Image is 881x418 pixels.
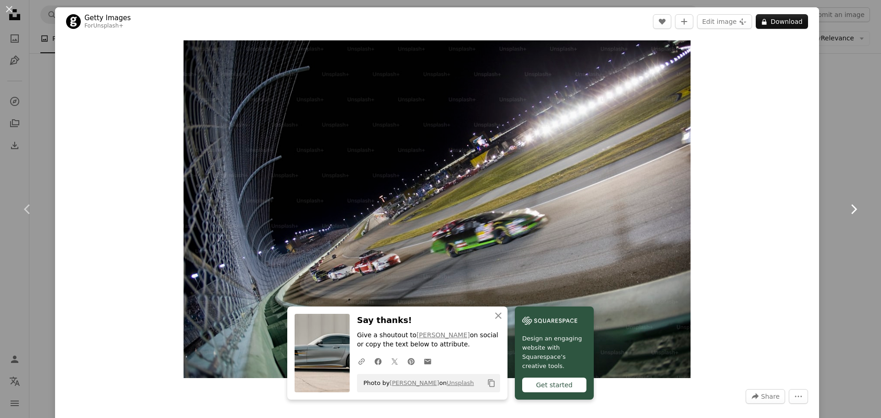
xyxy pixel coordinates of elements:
[370,352,386,370] a: Share on Facebook
[826,165,881,253] a: Next
[66,14,81,29] img: Go to Getty Images's profile
[653,14,671,29] button: Like
[515,307,594,400] a: Design an engaging website with Squarespace’s creative tools.Get started
[93,22,123,29] a: Unsplash+
[357,314,500,327] h3: Say thanks!
[522,334,586,371] span: Design an engaging website with Squarespace’s creative tools.
[84,22,131,30] div: For
[84,13,131,22] a: Getty Images
[390,379,439,386] a: [PERSON_NAME]
[675,14,693,29] button: Add to Collection
[417,331,470,339] a: [PERSON_NAME]
[756,14,808,29] button: Download
[386,352,403,370] a: Share on Twitter
[359,376,474,390] span: Photo by on
[697,14,752,29] button: Edit image
[789,389,808,404] button: More Actions
[484,375,499,391] button: Copy to clipboard
[761,390,780,403] span: Share
[357,331,500,349] p: Give a shoutout to on social or copy the text below to attribute.
[746,389,785,404] button: Share this image
[184,40,690,378] img: a group of cars driving around a track at night
[522,314,577,328] img: file-1606177908946-d1eed1cbe4f5image
[419,352,436,370] a: Share over email
[403,352,419,370] a: Share on Pinterest
[522,378,586,392] div: Get started
[184,40,690,378] button: Zoom in on this image
[446,379,474,386] a: Unsplash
